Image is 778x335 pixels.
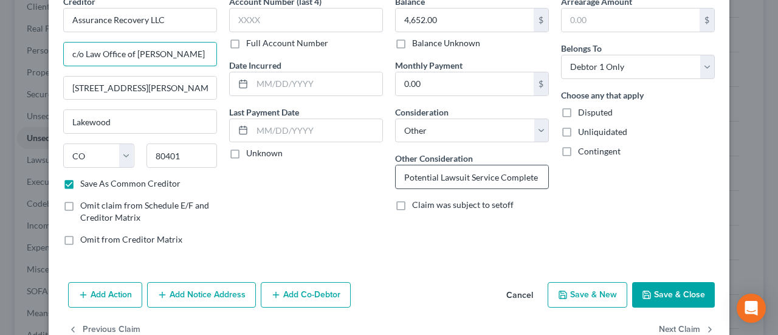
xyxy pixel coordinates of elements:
button: Add Action [68,282,142,308]
input: Apt, Suite, etc... [64,77,216,100]
label: Other Consideration [395,152,473,165]
span: Contingent [578,146,621,156]
label: Balance Unknown [412,37,480,49]
label: Monthly Payment [395,59,463,72]
input: Enter city... [64,110,216,133]
button: Save & Close [632,282,715,308]
span: Disputed [578,107,613,117]
input: Search creditor by name... [63,8,217,32]
input: MM/DD/YYYY [252,72,382,95]
div: Open Intercom Messenger [737,294,766,323]
div: $ [700,9,714,32]
span: Belongs To [561,43,602,54]
label: Full Account Number [246,37,328,49]
span: Unliquidated [578,126,627,137]
span: Claim was subject to setoff [412,199,514,210]
label: Save As Common Creditor [80,178,181,190]
input: XXXX [229,8,383,32]
label: Date Incurred [229,59,281,72]
label: Last Payment Date [229,106,299,119]
input: 0.00 [562,9,700,32]
button: Cancel [497,283,543,308]
label: Choose any that apply [561,89,644,102]
button: Add Notice Address [147,282,256,308]
input: Specify... [396,165,548,188]
button: Save & New [548,282,627,308]
label: Consideration [395,106,449,119]
input: Enter address... [64,43,216,66]
button: Add Co-Debtor [261,282,351,308]
div: $ [534,72,548,95]
span: Omit claim from Schedule E/F and Creditor Matrix [80,200,209,223]
input: 0.00 [396,9,534,32]
input: 0.00 [396,72,534,95]
label: Unknown [246,147,283,159]
input: MM/DD/YYYY [252,119,382,142]
span: Omit from Creditor Matrix [80,234,182,244]
input: Enter zip... [146,143,218,168]
div: $ [534,9,548,32]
